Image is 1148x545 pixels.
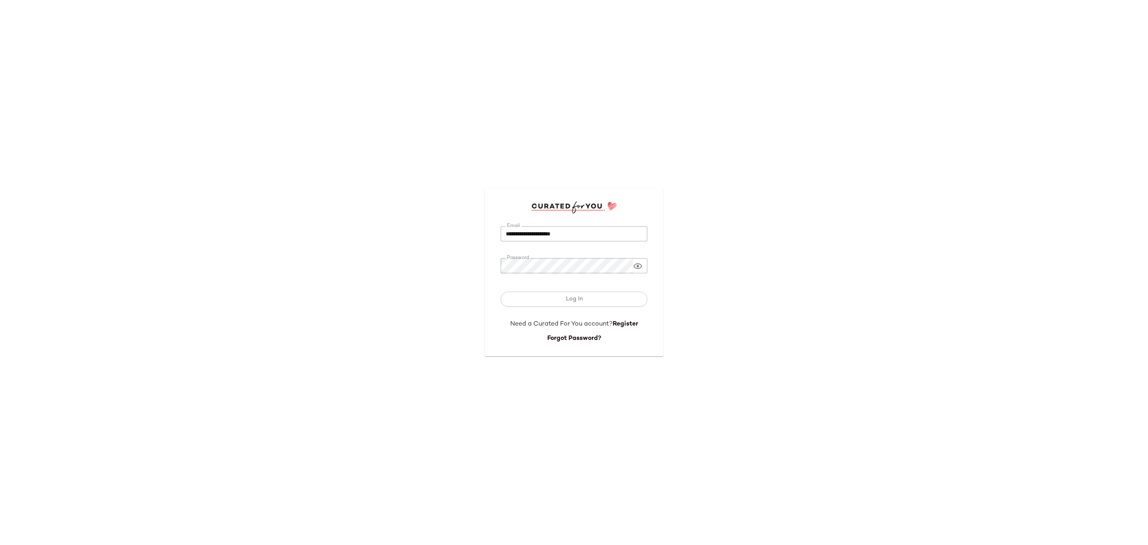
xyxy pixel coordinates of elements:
img: cfy_login_logo.DGdB1djN.svg [531,201,617,213]
span: Log In [565,296,582,302]
a: Forgot Password? [547,335,601,342]
button: Log In [501,292,647,307]
span: Need a Curated For You account? [510,321,613,328]
a: Register [613,321,638,328]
